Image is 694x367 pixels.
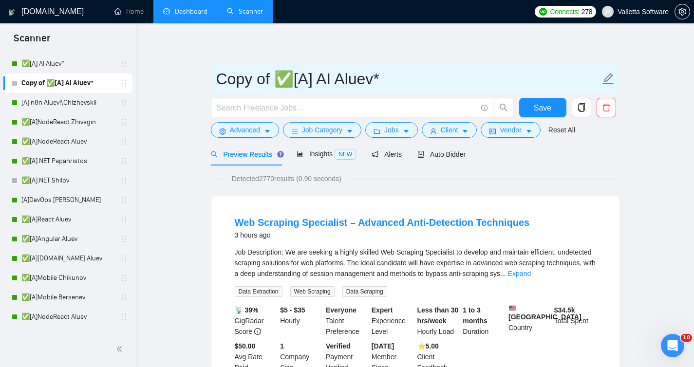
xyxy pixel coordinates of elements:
[211,150,281,158] span: Preview Results
[120,255,128,262] span: holder
[519,98,566,117] button: Save
[225,173,348,184] span: Detected 2770 results (0.90 seconds)
[21,268,114,288] a: ✅[A]Mobile Chikunov
[217,102,477,114] input: Search Freelance Jobs...
[114,7,144,16] a: homeHome
[489,128,496,135] span: idcard
[219,128,226,135] span: setting
[417,342,439,350] b: ⭐️ 5.00
[235,248,596,277] span: Job Description: We are seeking a highly skilled Web Scraping Specialist to develop and maintain ...
[508,270,531,277] a: Expand
[227,7,263,16] a: searchScanner
[572,98,591,117] button: copy
[441,125,458,135] span: Client
[539,8,547,16] img: upwork-logo.png
[461,305,506,337] div: Duration
[372,342,394,350] b: [DATE]
[120,313,128,321] span: holder
[481,105,488,111] span: info-circle
[120,177,128,184] span: holder
[675,4,690,19] button: setting
[120,196,128,204] span: holder
[675,8,690,16] span: setting
[21,132,114,151] a: ✅[A]NodeReact Aluev
[280,306,305,314] b: $5 - $35
[494,103,513,112] span: search
[21,151,114,171] a: ✅[A].NET Papahristos
[297,150,356,158] span: Insights
[506,305,552,337] div: Country
[326,306,356,314] b: Everyone
[21,190,114,210] a: [A]DevOps [PERSON_NAME]
[481,122,540,138] button: idcardVendorcaret-down
[525,128,532,135] span: caret-down
[384,125,399,135] span: Jobs
[500,270,506,277] span: ...
[216,67,600,91] input: Scanner name...
[21,112,114,132] a: ✅[A]NodeReact Zhivagin
[120,79,128,87] span: holder
[372,306,393,314] b: Expert
[597,103,616,112] span: delete
[494,98,513,117] button: search
[120,60,128,68] span: holder
[372,151,378,158] span: notification
[597,98,616,117] button: delete
[120,99,128,107] span: holder
[463,306,488,325] b: 1 to 3 months
[554,306,575,314] b: $ 34.5k
[508,305,581,321] b: [GEOGRAPHIC_DATA]
[346,128,353,135] span: caret-down
[254,328,261,335] span: info-circle
[235,229,530,241] div: 3 hours ago
[417,151,424,158] span: robot
[120,138,128,146] span: holder
[302,125,342,135] span: Job Category
[21,307,114,327] a: ✅[A]NodeReact Aluev
[675,8,690,16] a: setting
[276,150,285,159] div: Tooltip anchor
[280,342,284,350] b: 1
[21,73,114,93] a: Copy of ✅[A] AI Aluev*
[120,216,128,223] span: holder
[235,217,530,228] a: Web Scraping Specialist – Advanced Anti-Detection Techniques
[370,305,415,337] div: Experience Level
[120,294,128,301] span: holder
[548,125,575,135] a: Reset All
[581,6,592,17] span: 278
[335,149,356,160] span: NEW
[509,305,516,312] img: 🇺🇸
[681,334,692,342] span: 10
[235,247,596,279] div: Job Description: We are seeking a highly skilled Web Scraping Specialist to develop and maintain ...
[572,103,591,112] span: copy
[417,306,459,325] b: Less than 30 hrs/week
[550,6,579,17] span: Connects:
[120,274,128,282] span: holder
[422,122,477,138] button: userClientcaret-down
[290,286,335,297] span: Web Scraping
[403,128,410,135] span: caret-down
[415,305,461,337] div: Hourly Load
[6,31,58,52] span: Scanner
[297,150,303,157] span: area-chart
[21,54,114,73] a: ✅[A] AI Aluev*
[264,128,271,135] span: caret-down
[235,306,259,314] b: 📡 39%
[326,342,351,350] b: Verified
[21,249,114,268] a: ✅[A][DOMAIN_NAME] Aluev
[120,235,128,243] span: holder
[324,305,370,337] div: Talent Preference
[211,122,279,138] button: settingAdvancedcaret-down
[462,128,469,135] span: caret-down
[230,125,260,135] span: Advanced
[534,102,551,114] span: Save
[120,157,128,165] span: holder
[235,286,282,297] span: Data Extraction
[661,334,684,357] iframe: Intercom live chat
[21,327,114,346] a: UI/UX Kadyr
[500,125,521,135] span: Vendor
[21,210,114,229] a: ✅[A]React Aluev
[8,4,15,20] img: logo
[278,305,324,337] div: Hourly
[233,305,279,337] div: GigRadar Score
